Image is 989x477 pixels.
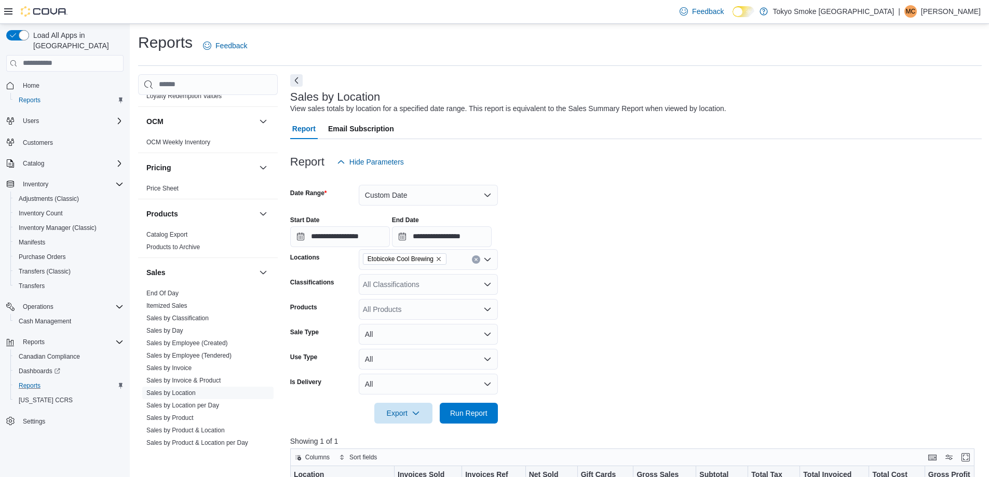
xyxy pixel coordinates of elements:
[146,267,166,278] h3: Sales
[10,349,128,364] button: Canadian Compliance
[19,301,58,313] button: Operations
[305,453,330,461] span: Columns
[19,336,49,348] button: Reports
[290,216,320,224] label: Start Date
[374,403,432,424] button: Export
[146,184,179,193] span: Price Sheet
[146,451,217,459] span: Sales by Product per Day
[146,116,255,127] button: OCM
[23,81,39,90] span: Home
[15,315,75,328] a: Cash Management
[335,451,381,464] button: Sort fields
[290,91,381,103] h3: Sales by Location
[290,189,327,197] label: Date Range
[19,178,52,190] button: Inventory
[906,5,916,18] span: MC
[146,267,255,278] button: Sales
[19,267,71,276] span: Transfers (Classic)
[290,353,317,361] label: Use Type
[146,138,210,146] span: OCM Weekly Inventory
[290,328,319,336] label: Sale Type
[19,79,124,92] span: Home
[15,193,124,205] span: Adjustments (Classic)
[146,364,192,372] a: Sales by Invoice
[10,393,128,407] button: [US_STATE] CCRS
[138,32,193,53] h1: Reports
[392,226,492,247] input: Press the down key to open a popover containing a calendar.
[146,339,228,347] span: Sales by Employee (Created)
[146,139,210,146] a: OCM Weekly Inventory
[359,324,498,345] button: All
[290,253,320,262] label: Locations
[146,289,179,297] span: End Of Day
[146,231,187,238] a: Catalog Export
[146,439,248,447] span: Sales by Product & Location per Day
[10,93,128,107] button: Reports
[733,17,733,18] span: Dark Mode
[19,396,73,404] span: [US_STATE] CCRS
[943,451,955,464] button: Display options
[19,301,124,313] span: Operations
[19,209,63,217] span: Inventory Count
[959,451,972,464] button: Enter fullscreen
[450,408,487,418] span: Run Report
[146,327,183,334] a: Sales by Day
[15,265,124,278] span: Transfers (Classic)
[381,403,426,424] span: Export
[146,427,225,434] a: Sales by Product & Location
[19,115,124,127] span: Users
[19,157,124,170] span: Catalog
[146,326,183,335] span: Sales by Day
[359,374,498,394] button: All
[19,195,79,203] span: Adjustments (Classic)
[146,439,248,446] a: Sales by Product & Location per Day
[19,238,45,247] span: Manifests
[10,279,128,293] button: Transfers
[146,414,194,421] a: Sales by Product
[257,208,269,220] button: Products
[483,255,492,264] button: Open list of options
[2,335,128,349] button: Reports
[292,118,316,139] span: Report
[146,352,232,359] a: Sales by Employee (Tendered)
[19,79,44,92] a: Home
[15,94,45,106] a: Reports
[290,156,324,168] h3: Report
[138,136,278,153] div: OCM
[773,5,895,18] p: Tokyo Smoke [GEOGRAPHIC_DATA]
[15,315,124,328] span: Cash Management
[733,6,754,17] input: Dark Mode
[146,426,225,434] span: Sales by Product & Location
[15,251,124,263] span: Purchase Orders
[23,180,48,188] span: Inventory
[359,185,498,206] button: Custom Date
[483,305,492,314] button: Open list of options
[2,78,128,93] button: Home
[19,96,40,104] span: Reports
[199,35,251,56] a: Feedback
[19,336,124,348] span: Reports
[10,264,128,279] button: Transfers (Classic)
[146,243,200,251] span: Products to Archive
[349,157,404,167] span: Hide Parameters
[146,389,196,397] a: Sales by Location
[257,115,269,128] button: OCM
[15,379,45,392] a: Reports
[15,350,124,363] span: Canadian Compliance
[19,282,45,290] span: Transfers
[146,185,179,192] a: Price Sheet
[675,1,728,22] a: Feedback
[349,453,377,461] span: Sort fields
[921,5,981,18] p: [PERSON_NAME]
[23,117,39,125] span: Users
[15,394,124,406] span: Washington CCRS
[146,401,219,410] span: Sales by Location per Day
[2,114,128,128] button: Users
[2,134,128,149] button: Customers
[483,280,492,289] button: Open list of options
[146,209,255,219] button: Products
[21,6,67,17] img: Cova
[19,317,71,325] span: Cash Management
[146,230,187,239] span: Catalog Export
